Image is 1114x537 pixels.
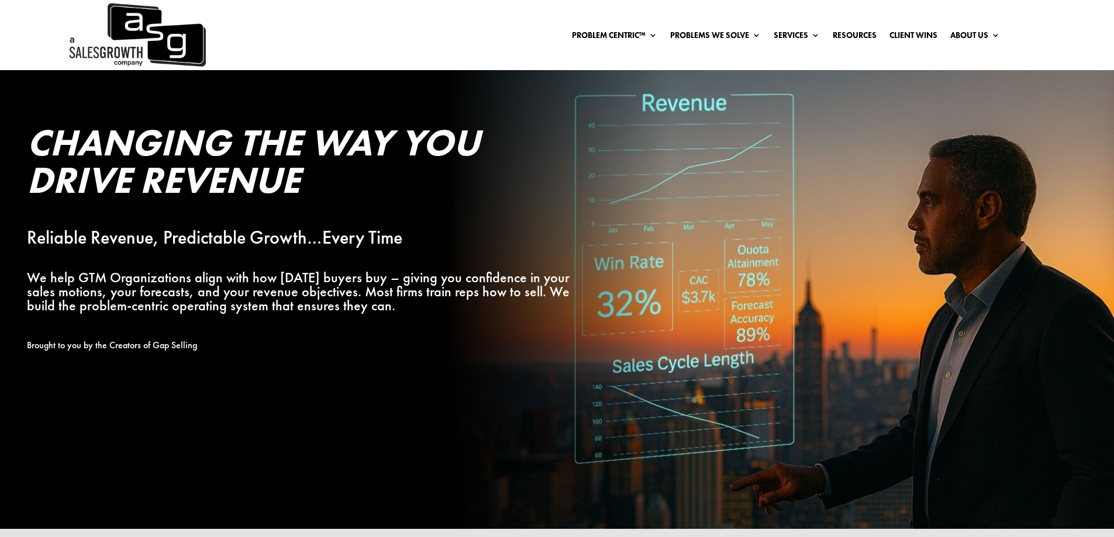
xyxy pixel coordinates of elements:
[889,31,937,44] a: Client Wins
[670,31,761,44] a: Problems We Solve
[950,31,1000,44] a: About Us
[572,31,657,44] a: Problem Centric™
[27,124,575,205] h2: Changing the Way You Drive Revenue
[27,231,575,245] p: Reliable Revenue, Predictable Growth…Every Time
[27,271,575,312] p: We help GTM Organizations align with how [DATE] buyers buy – giving you confidence in your sales ...
[27,338,575,352] p: Brought to you by the Creators of Gap Selling
[774,31,820,44] a: Services
[833,31,877,44] a: Resources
